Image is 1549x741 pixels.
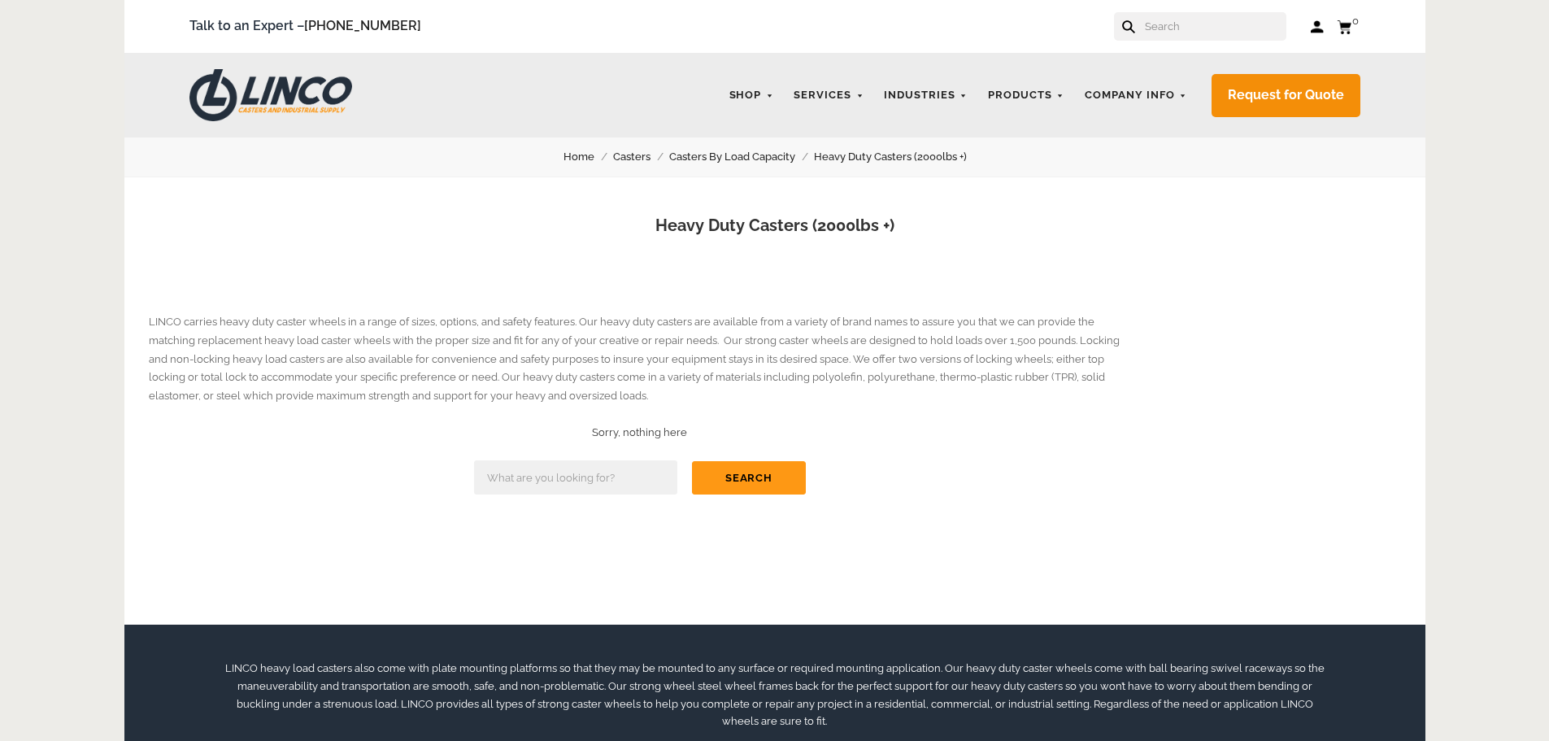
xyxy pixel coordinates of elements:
a: Casters [613,148,669,166]
a: Log in [1311,19,1325,35]
button: Search [692,461,806,495]
p: LINCO carries heavy duty caster wheels in a range of sizes, options, and safety features. Our hea... [149,313,1132,406]
a: Home [563,148,613,166]
a: Company Info [1077,80,1195,111]
a: Shop [721,80,782,111]
img: LINCO CASTERS & INDUSTRIAL SUPPLY [189,69,352,121]
input: Search [1143,12,1286,41]
input: What are you looking for? [474,460,677,495]
a: [PHONE_NUMBER] [304,18,421,33]
h1: Heavy Duty Casters (2000lbs +) [149,214,1401,238]
a: Industries [876,80,976,111]
span: 0 [1352,15,1359,27]
a: 0 [1337,16,1360,37]
a: Heavy Duty Casters (2000lbs +) [814,148,986,166]
a: Casters By Load Capacity [669,148,814,166]
a: Request for Quote [1212,74,1360,117]
a: Services [785,80,872,111]
h2: Sorry, nothing here [149,425,1132,441]
p: LINCO heavy load casters also come with plate mounting platforms so that they may be mounted to a... [222,660,1328,730]
span: Talk to an Expert – [189,15,421,37]
a: Products [980,80,1073,111]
